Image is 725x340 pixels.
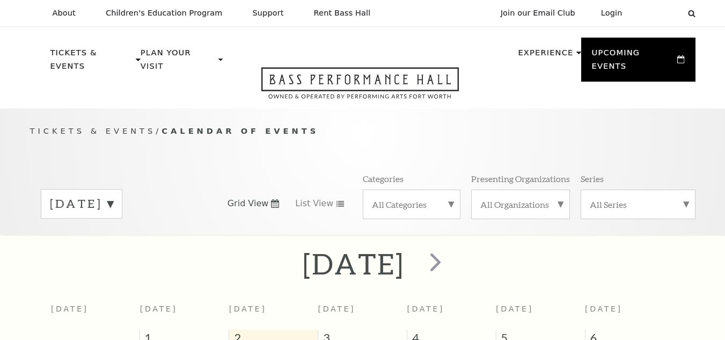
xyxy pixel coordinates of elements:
[372,199,451,210] label: All Categories
[471,173,570,184] p: Presenting Organizations
[407,305,444,313] span: [DATE]
[590,199,686,210] label: All Series
[253,9,284,18] p: Support
[314,9,371,18] p: Rent Bass Hall
[592,46,675,79] p: Upcoming Events
[51,298,140,330] th: [DATE]
[141,46,216,79] p: Plan Your Visit
[30,125,695,138] p: /
[140,305,178,313] span: [DATE]
[518,46,573,66] p: Experience
[303,247,404,281] h2: [DATE]
[581,173,604,184] p: Series
[318,305,356,313] span: [DATE]
[480,199,561,210] label: All Organizations
[229,305,267,313] span: [DATE]
[162,126,319,135] span: Calendar of Events
[106,9,223,18] p: Children's Education Program
[640,8,678,18] select: Select:
[30,126,156,135] span: Tickets & Events
[496,305,533,313] span: [DATE]
[363,173,404,184] p: Categories
[53,9,76,18] p: About
[414,245,453,283] button: next
[50,46,134,79] p: Tickets & Events
[228,198,269,209] span: Grid View
[295,198,333,209] span: List View
[50,196,113,212] label: [DATE]
[585,305,623,313] span: [DATE]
